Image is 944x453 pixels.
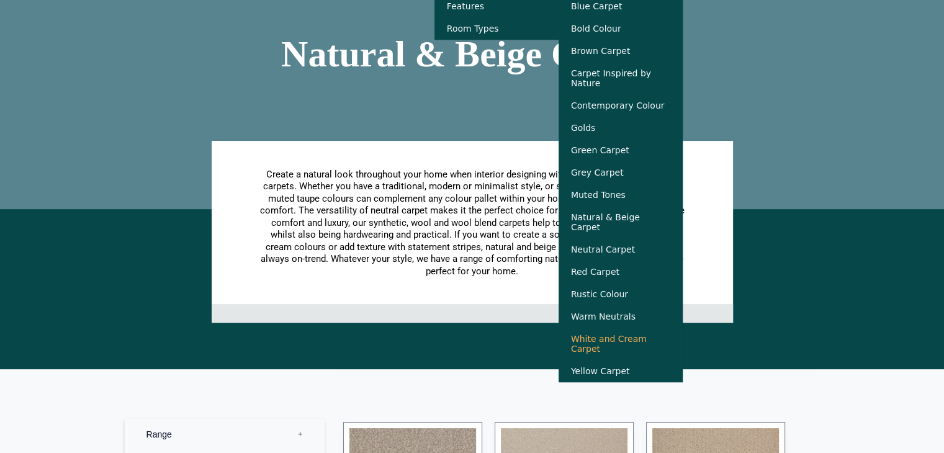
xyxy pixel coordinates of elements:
[125,35,820,73] h1: Natural & Beige Carpet
[134,419,315,450] label: Range
[559,328,683,360] a: White and Cream Carpet
[434,17,559,40] a: Room Types
[559,206,683,238] a: Natural & Beige Carpet
[559,17,683,40] a: Bold Colour
[559,117,683,139] a: Golds
[559,62,683,94] a: Carpet Inspired by Nature
[559,283,683,305] a: Rustic Colour
[559,238,683,261] a: Neutral Carpet
[559,139,683,161] a: Green Carpet
[559,360,683,382] a: Yellow Carpet
[559,94,683,117] a: Contemporary Colour
[559,305,683,328] a: Warm Neutrals
[559,261,683,283] a: Red Carpet
[258,169,686,278] p: Create a natural look throughout your home when interior designing with natural and beige coloure...
[559,161,683,184] a: Grey Carpet
[559,184,683,206] a: Muted Tones
[559,40,683,62] a: Brown Carpet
